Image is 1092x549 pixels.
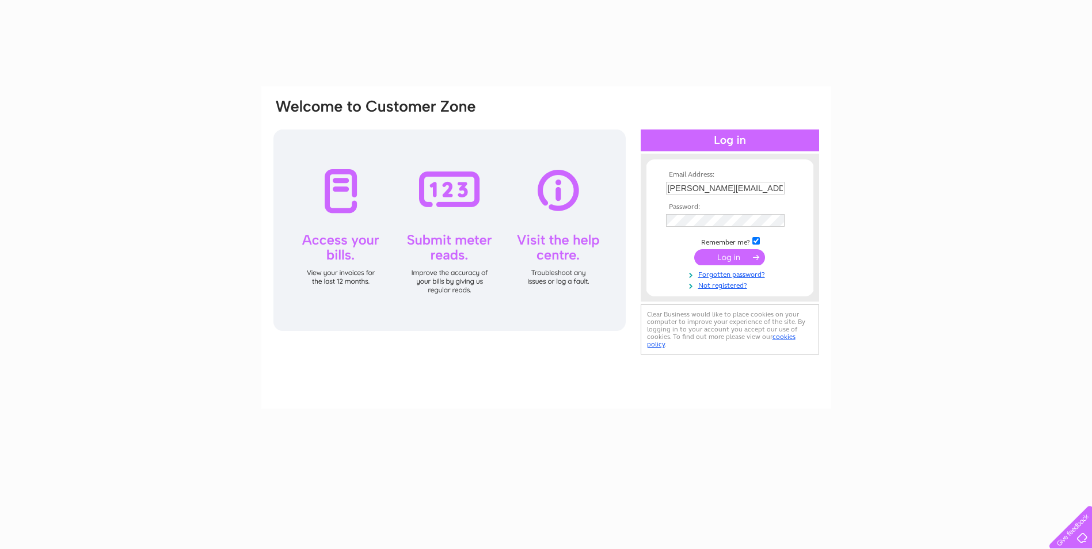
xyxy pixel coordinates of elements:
[663,235,797,247] td: Remember me?
[663,203,797,211] th: Password:
[666,268,797,279] a: Forgotten password?
[647,333,796,348] a: cookies policy
[694,249,765,265] input: Submit
[666,279,797,290] a: Not registered?
[663,171,797,179] th: Email Address:
[641,304,819,354] div: Clear Business would like to place cookies on your computer to improve your experience of the sit...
